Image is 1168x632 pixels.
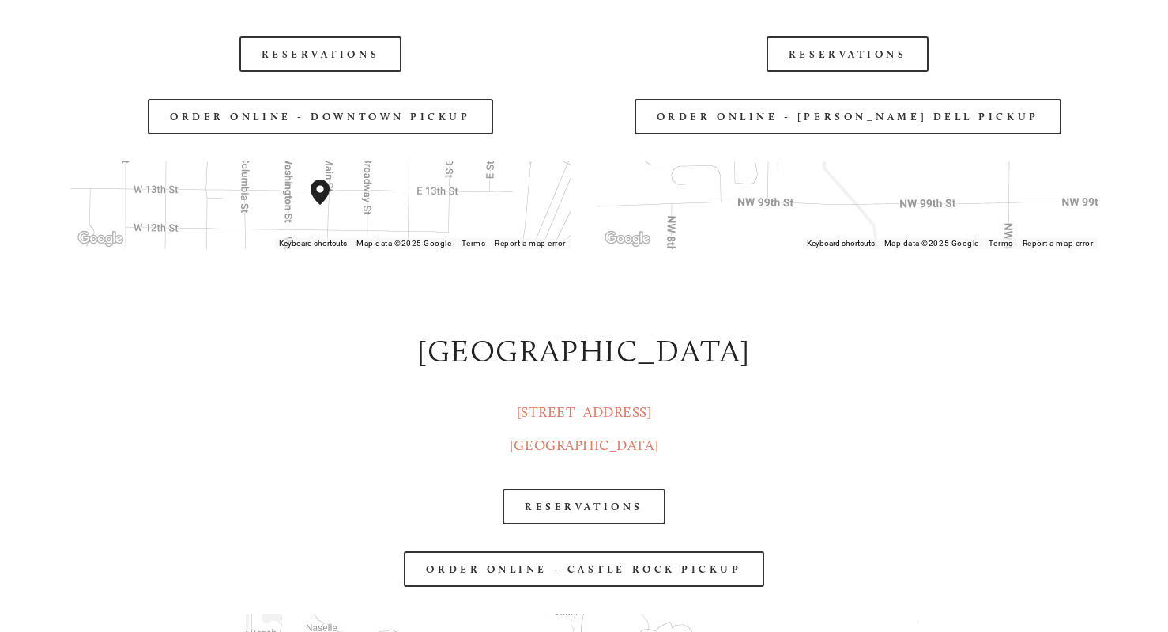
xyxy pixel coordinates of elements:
a: Order Online - Downtown pickup [148,99,493,134]
a: Order Online - [PERSON_NAME] Dell Pickup [635,99,1061,134]
a: Report a map error [1023,239,1094,248]
span: Map data ©2025 Google [884,239,979,248]
a: Open this area in Google Maps (opens a new window) [74,229,126,249]
img: Google [74,229,126,249]
a: RESERVATIONS [503,489,665,524]
span: Map data ©2025 Google [356,239,451,248]
a: Open this area in Google Maps (opens a new window) [601,229,654,249]
a: Terms [989,239,1013,248]
a: Terms [462,239,486,248]
a: Report a map error [495,239,566,248]
h2: [GEOGRAPHIC_DATA] [70,330,1098,373]
button: Keyboard shortcuts [807,238,875,249]
img: Google [601,229,654,249]
button: Keyboard shortcuts [279,238,347,249]
a: order online - castle rock pickup [404,551,763,587]
a: [STREET_ADDRESS][GEOGRAPHIC_DATA] [510,403,658,453]
div: Amaro's Table 1220 Main Street vancouver, United States [311,180,349,230]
